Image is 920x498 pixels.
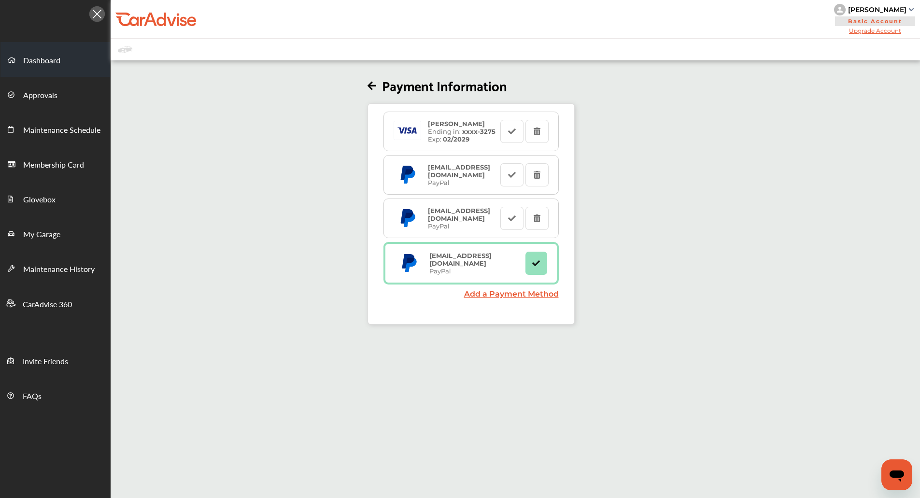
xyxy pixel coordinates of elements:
span: Membership Card [23,159,84,171]
strong: [PERSON_NAME] [428,120,485,128]
a: Membership Card [0,146,110,181]
img: placeholder_car.fcab19be.svg [118,43,132,56]
a: Glovebox [0,181,110,216]
img: knH8PDtVvWoAbQRylUukY18CTiRevjo20fAtgn5MLBQj4uumYvk2MzTtcAIzfGAtb1XOLVMAvhLuqoNAbL4reqehy0jehNKdM... [834,4,846,15]
strong: [EMAIL_ADDRESS][DOMAIN_NAME] [428,163,490,179]
iframe: Button to launch messaging window [881,459,912,490]
a: Add a Payment Method [464,289,559,299]
div: Ending in: Exp: [423,120,500,143]
a: My Garage [0,216,110,251]
img: sCxJUJ+qAmfqhQGDUl18vwLg4ZYJ6CxN7XmbOMBAAAAAElFTkSuQmCC [909,8,914,11]
div: PayPal [423,163,500,186]
strong: [EMAIL_ADDRESS][DOMAIN_NAME] [429,252,492,267]
span: CarAdvise 360 [23,299,72,311]
span: Approvals [23,89,57,102]
span: Invite Friends [23,356,68,368]
span: Upgrade Account [834,27,916,34]
span: Maintenance History [23,263,95,276]
strong: 02/2029 [443,135,469,143]
strong: xxxx- 3275 [462,128,495,135]
span: Dashboard [23,55,60,67]
a: Maintenance History [0,251,110,285]
a: Approvals [0,77,110,112]
span: Glovebox [23,194,56,206]
img: Icon.5fd9dcc7.svg [89,6,105,22]
a: Dashboard [0,42,110,77]
span: Basic Account [835,16,915,26]
span: FAQs [23,390,42,403]
a: Maintenance Schedule [0,112,110,146]
span: My Garage [23,228,60,241]
strong: [EMAIL_ADDRESS][DOMAIN_NAME] [428,207,490,222]
span: Maintenance Schedule [23,124,100,137]
div: PayPal [425,252,502,275]
div: PayPal [423,207,500,230]
div: [PERSON_NAME] [848,5,906,14]
h2: Payment Information [368,77,575,94]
